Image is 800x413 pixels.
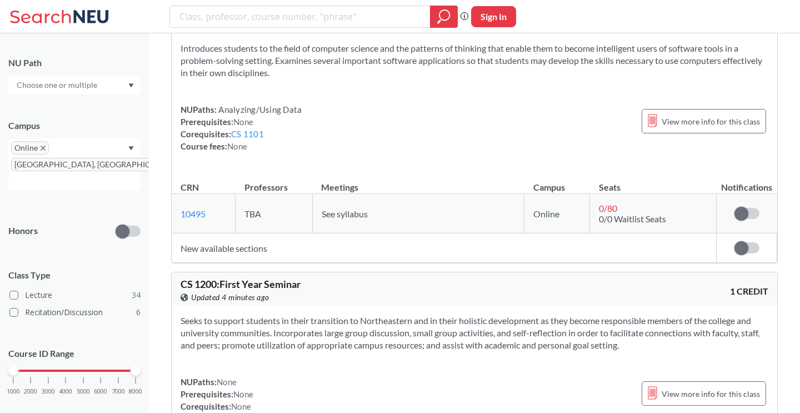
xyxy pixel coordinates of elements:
[599,203,617,213] span: 0 / 80
[11,141,49,155] span: OnlineX to remove pill
[7,389,20,395] span: 1000
[471,6,516,27] button: Sign In
[8,225,38,237] p: Honors
[8,120,141,132] div: Campus
[217,105,302,115] span: Analyzing/Using Data
[231,129,264,139] a: CS 1101
[59,389,72,395] span: 4000
[437,9,451,24] svg: magnifying glass
[181,42,768,79] section: Introduces students to the field of computer science and the patterns of thinking that enable the...
[128,146,134,151] svg: Dropdown arrow
[8,347,141,360] p: Course ID Range
[8,76,141,94] div: Dropdown arrow
[730,285,768,297] span: 1 CREDIT
[181,315,768,351] section: Seeks to support students in their transition to Northeastern and in their holistic development a...
[77,389,90,395] span: 5000
[112,389,125,395] span: 7000
[181,103,302,152] div: NUPaths: Prerequisites: Corequisites: Course fees:
[181,181,199,193] div: CRN
[181,278,301,290] span: CS 1200 : First Year Seminar
[8,138,141,191] div: OnlineX to remove pill[GEOGRAPHIC_DATA], [GEOGRAPHIC_DATA]X to remove pillDropdown arrow
[11,78,104,92] input: Choose one or multiple
[236,170,313,194] th: Professors
[42,389,55,395] span: 3000
[662,115,760,128] span: View more info for this class
[312,170,524,194] th: Meetings
[129,389,142,395] span: 8000
[217,377,237,387] span: None
[231,401,251,411] span: None
[191,291,269,303] span: Updated 4 minutes ago
[236,194,313,233] td: TBA
[181,208,206,219] a: 10495
[128,83,134,88] svg: Dropdown arrow
[9,305,141,320] label: Recitation/Discussion
[233,389,253,399] span: None
[717,170,777,194] th: Notifications
[8,57,141,69] div: NU Path
[8,269,141,281] span: Class Type
[430,6,458,28] div: magnifying glass
[227,141,247,151] span: None
[590,170,717,194] th: Seats
[233,117,253,127] span: None
[599,213,666,224] span: 0/0 Waitlist Seats
[136,306,141,319] span: 6
[524,194,590,233] td: Online
[94,389,107,395] span: 6000
[662,387,760,401] span: View more info for this class
[41,146,46,151] svg: X to remove pill
[322,208,368,219] span: See syllabus
[11,158,188,171] span: [GEOGRAPHIC_DATA], [GEOGRAPHIC_DATA]X to remove pill
[178,7,422,26] input: Class, professor, course number, "phrase"
[24,389,37,395] span: 2000
[132,289,141,301] span: 34
[172,233,717,263] td: New available sections
[524,170,590,194] th: Campus
[9,288,141,302] label: Lecture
